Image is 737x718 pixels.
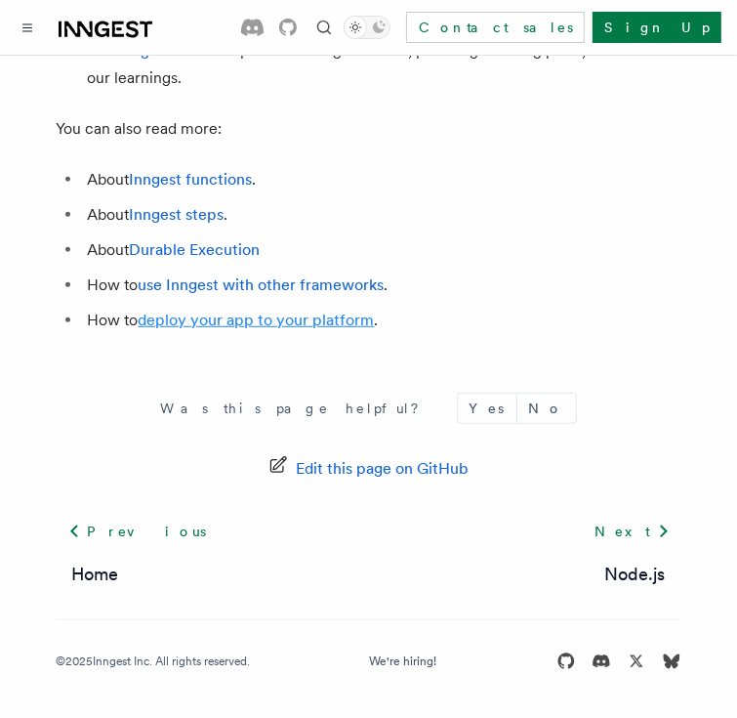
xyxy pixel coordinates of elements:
a: Inngest steps [130,205,225,224]
button: Yes [458,394,516,423]
a: Home [72,561,119,588]
li: How to . [82,272,681,299]
a: use Inngest with other frameworks [139,275,385,294]
a: deploy your app to your platform [139,311,375,329]
li: How to . [82,307,681,334]
button: Toggle dark mode [344,16,390,39]
p: Was this page helpful? [161,399,433,418]
a: We're hiring! [370,654,437,669]
a: Sign Up [593,12,721,43]
li: About . [82,201,681,229]
a: Edit this page on GitHub [268,455,469,483]
li: where we explain how Inngest works, publish guest blog posts, and share our learnings. [82,37,681,92]
button: Toggle navigation [16,16,39,39]
span: Edit this page on GitHub [296,455,469,483]
a: Node.js [605,561,666,588]
div: © 2025 Inngest Inc. All rights reserved. [57,654,251,669]
li: About [82,236,681,264]
button: No [517,394,576,423]
p: You can also read more: [57,115,681,143]
button: Find something... [312,16,336,39]
a: Previous [57,514,218,549]
li: About . [82,166,681,193]
a: Inngest functions [130,170,253,189]
a: Durable Execution [130,240,261,259]
a: Contact sales [406,12,585,43]
a: Next [583,514,681,549]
